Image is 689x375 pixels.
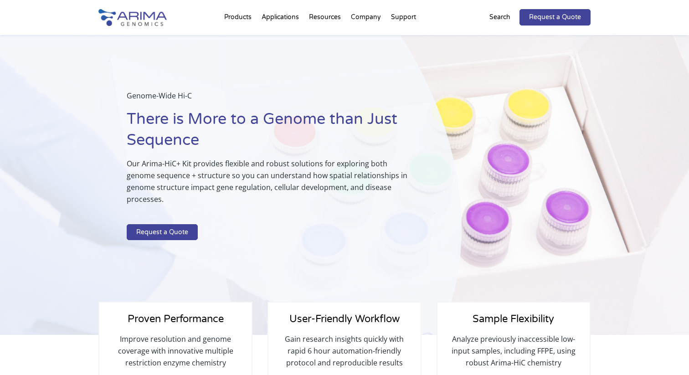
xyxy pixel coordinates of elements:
[473,313,554,325] span: Sample Flexibility
[127,109,416,158] h1: There is More to a Genome than Just Sequence
[127,158,416,212] p: Our Arima-HiC+ Kit provides flexible and robust solutions for exploring both genome sequence + st...
[127,90,416,109] p: Genome-Wide Hi-C
[98,9,167,26] img: Arima-Genomics-logo
[127,224,198,241] a: Request a Quote
[128,313,224,325] span: Proven Performance
[489,11,510,23] p: Search
[519,9,591,26] a: Request a Quote
[289,313,400,325] span: User-Friendly Workflow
